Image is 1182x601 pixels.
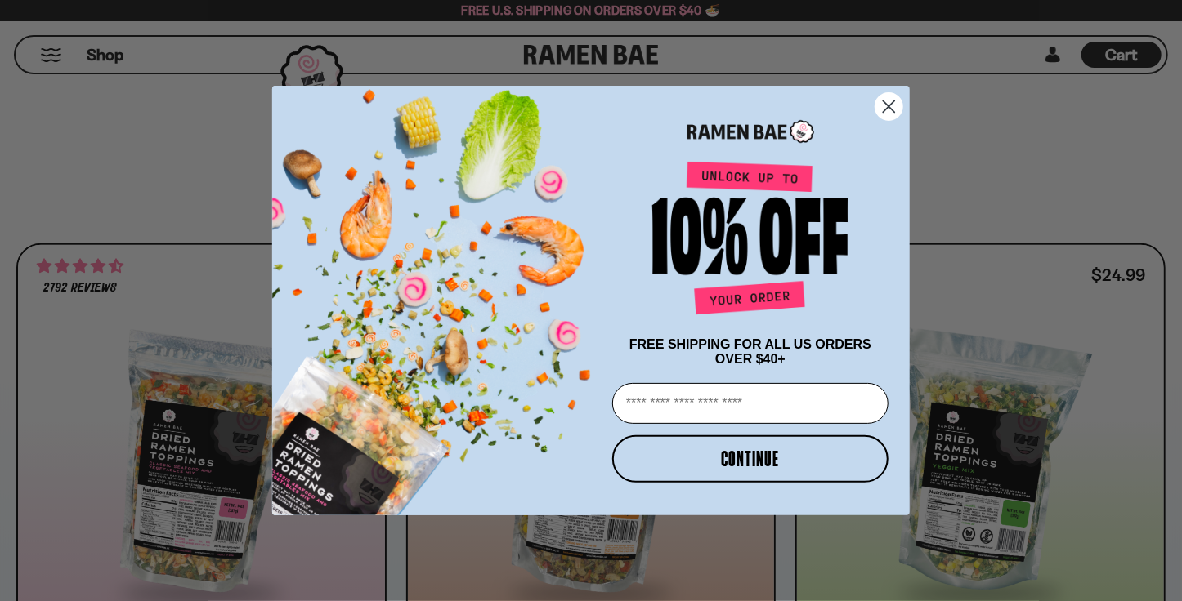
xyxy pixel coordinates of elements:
button: Close dialog [875,92,903,121]
button: CONTINUE [612,435,889,483]
img: ce7035ce-2e49-461c-ae4b-8ade7372f32c.png [272,71,606,515]
img: Unlock up to 10% off [648,161,853,321]
span: FREE SHIPPING FOR ALL US ORDERS OVER $40+ [629,337,871,366]
img: Ramen Bae Logo [687,118,814,145]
